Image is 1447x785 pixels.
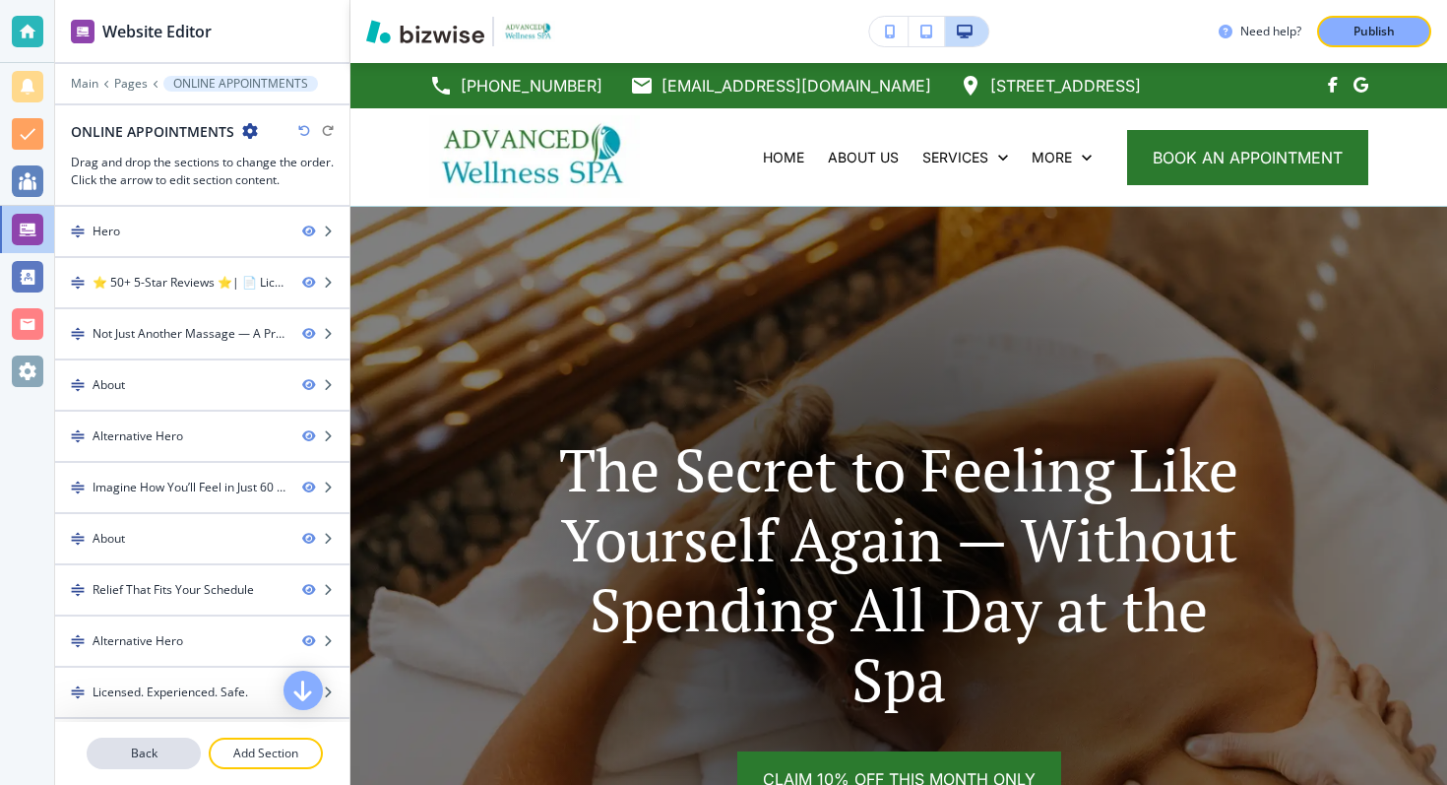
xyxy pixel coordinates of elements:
p: ONLINE APPOINTMENTS [173,77,308,91]
img: Drag [71,481,85,494]
a: [EMAIL_ADDRESS][DOMAIN_NAME] [630,71,931,100]
span: book an appointment [1153,146,1343,169]
a: [STREET_ADDRESS] [959,71,1141,100]
div: Licensed. Experienced. Safe. [93,684,248,701]
div: Not Just Another Massage — A Proven Upgrade [93,325,286,343]
h3: Need help? [1240,23,1301,40]
button: Pages [114,77,148,91]
img: Drag [71,429,85,443]
img: Drag [71,583,85,597]
p: HOME [763,148,804,167]
p: More [1032,148,1072,167]
img: Drag [71,686,85,699]
div: About [93,376,125,394]
div: DragAlternative Hero [55,412,349,461]
button: book an appointment [1127,130,1368,185]
div: DragRelief That Fits Your Schedule [55,565,349,615]
p: ABOUT US [828,148,899,167]
img: editor icon [71,20,94,43]
div: Hero [93,223,120,240]
div: DragAlternative Hero [55,617,349,666]
p: [STREET_ADDRESS] [990,71,1141,100]
div: ⭐ 50+ 5-Star Reviews ⭐| 📄 Licensed Therapists (600+ Hours Training) | ⏰ Open Until 7pm [93,274,286,292]
div: DragAbout [55,514,349,563]
p: SERVICES [922,148,988,167]
img: Drag [71,225,85,238]
h3: Drag and drop the sections to change the order. Click the arrow to edit section content. [71,154,334,189]
img: Drag [71,327,85,341]
div: About [93,530,125,548]
button: Publish [1317,16,1431,47]
div: Relief That Fits Your Schedule [93,581,254,599]
h2: ONLINE APPOINTMENTS [71,121,234,142]
div: DragNot Just Another Massage — A Proven Upgrade [55,309,349,359]
p: The Secret to Feeling Like Yourself Again — Without Spending All Day at the Spa [537,434,1260,714]
button: ONLINE APPOINTMENTS [163,76,318,92]
div: DragLicensed. Experienced. Safe. [55,668,349,717]
div: Alternative Hero [93,427,183,445]
div: DragLasting Relief for Less Than a Night Out [55,719,349,768]
p: [PHONE_NUMBER] [461,71,602,100]
div: DragHero [55,207,349,256]
div: Drag⭐ 50+ 5-Star Reviews ⭐| 📄 Licensed Therapists (600+ Hours Training) | ⏰ Open Until 7pm [55,258,349,307]
p: Add Section [211,745,321,762]
img: Drag [71,276,85,290]
p: [EMAIL_ADDRESS][DOMAIN_NAME] [661,71,931,100]
img: Advanced Wellness Spa [429,115,640,198]
img: Drag [71,378,85,392]
button: Back [87,738,201,769]
div: Drag Imagine How You’ll Feel in Just 60 Minutes [55,463,349,512]
button: Add Section [209,738,323,769]
img: Bizwise Logo [366,20,484,43]
img: Drag [71,532,85,546]
p: Publish [1353,23,1395,40]
img: Drag [71,634,85,648]
div: Imagine How You’ll Feel in Just 60 Minutes [93,479,286,496]
a: [PHONE_NUMBER] [429,71,602,100]
h2: Website Editor [102,20,212,43]
div: Alternative Hero [93,632,183,650]
img: Your Logo [502,21,555,41]
p: Back [89,745,199,762]
button: Main [71,77,98,91]
div: DragAbout [55,360,349,410]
